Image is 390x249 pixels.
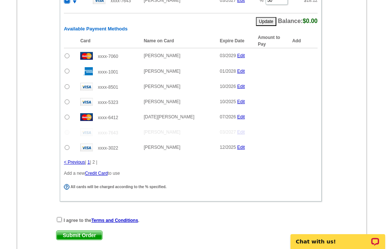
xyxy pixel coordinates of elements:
[80,67,93,75] img: amex.gif
[98,145,118,151] span: xxxx-3022
[77,34,140,48] th: Card
[144,114,194,119] span: [DATE][PERSON_NAME]
[91,218,138,223] a: Terms and Conditions
[220,69,236,74] span: 01/2028
[220,84,236,89] span: 10/2026
[80,113,93,121] img: mast.gif
[254,34,292,48] th: Amount to Pay
[237,53,245,58] a: Edit
[292,34,318,48] th: Add
[144,53,181,58] span: [PERSON_NAME]
[98,69,118,75] span: xxxx-1001
[98,130,118,135] span: xxxx-7643
[64,26,318,32] h6: Available Payment Methods
[237,84,245,89] a: Edit
[64,184,316,190] div: All cards will be charged according to the % specified.
[144,130,181,135] span: [PERSON_NAME]
[144,84,181,89] span: [PERSON_NAME]
[144,99,181,104] span: [PERSON_NAME]
[80,144,93,151] img: visa.gif
[80,52,93,60] img: mast.gif
[220,145,236,150] span: 12/2025
[64,160,85,165] a: < Previous
[237,114,245,119] a: Edit
[80,128,93,136] img: visa.gif
[88,160,90,165] a: 1
[144,145,181,150] span: [PERSON_NAME]
[56,231,102,240] span: Submit Order
[286,226,390,249] iframe: LiveChat chat widget
[140,34,216,48] th: Name on Card
[64,159,318,166] div: | | 2 |
[303,18,318,24] span: $0.00
[237,145,245,150] a: Edit
[80,98,93,106] img: visa.gif
[220,53,236,58] span: 03/2029
[64,218,139,223] strong: I agree to the .
[80,83,93,91] img: visa.gif
[98,115,118,120] span: xxxx-6412
[98,54,118,59] span: xxxx-7060
[220,114,236,119] span: 07/2026
[98,100,118,105] span: xxxx-5323
[220,99,236,104] span: 10/2025
[144,69,181,74] span: [PERSON_NAME]
[220,130,236,135] span: 03/2027
[237,130,245,135] a: Edit
[216,34,254,48] th: Expire Date
[278,18,318,24] span: Balance:
[237,99,245,104] a: Edit
[237,69,245,74] a: Edit
[64,170,318,177] p: Add a new to use
[85,171,108,176] a: Credit Card
[98,85,118,90] span: xxxx-8501
[256,17,276,26] button: Update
